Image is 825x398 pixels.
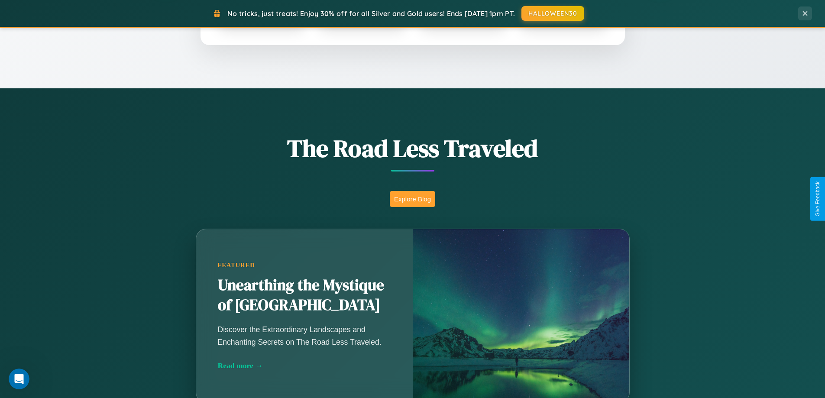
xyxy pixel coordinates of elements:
div: Read more → [218,361,391,370]
h1: The Road Less Traveled [153,132,673,165]
iframe: Intercom live chat [9,369,29,389]
p: Discover the Extraordinary Landscapes and Enchanting Secrets on The Road Less Traveled. [218,324,391,348]
div: Featured [218,262,391,269]
button: Explore Blog [390,191,435,207]
button: HALLOWEEN30 [521,6,584,21]
h2: Unearthing the Mystique of [GEOGRAPHIC_DATA] [218,275,391,315]
div: Give Feedback [815,181,821,217]
span: No tricks, just treats! Enjoy 30% off for all Silver and Gold users! Ends [DATE] 1pm PT. [227,9,515,18]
